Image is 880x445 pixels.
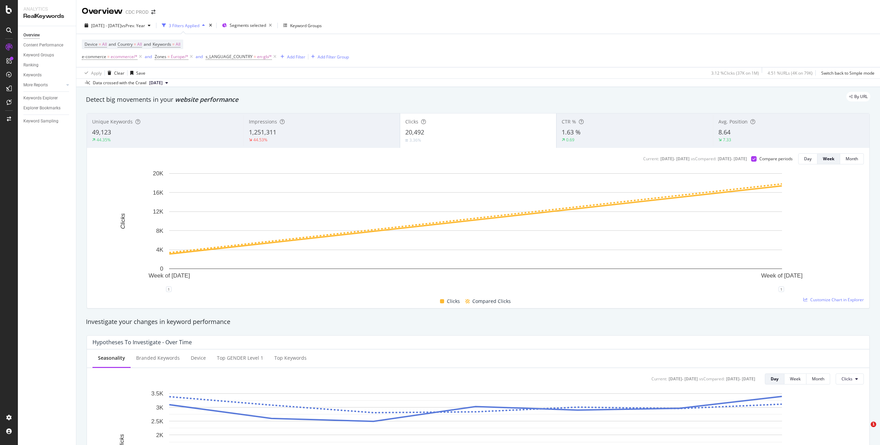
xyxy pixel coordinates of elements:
[287,54,305,60] div: Add Filter
[92,128,111,136] span: 49,123
[562,118,576,125] span: CTR %
[23,42,71,49] a: Content Performance
[109,41,116,47] span: and
[711,70,759,76] div: 3.12 % Clicks ( 37K on 1M )
[167,54,170,59] span: =
[91,70,102,76] div: Apply
[206,54,253,59] span: s_LANGUAGE_COUNTRY
[651,376,667,382] div: Current:
[840,153,864,164] button: Month
[718,156,747,162] div: [DATE] - [DATE]
[798,153,817,164] button: Day
[405,128,424,136] span: 20,492
[278,53,305,61] button: Add Filter
[726,376,755,382] div: [DATE] - [DATE]
[784,373,806,384] button: Week
[151,390,164,397] text: 3.5K
[125,9,148,15] div: CDC PROD
[771,376,779,382] div: Day
[857,422,873,438] iframe: Intercom live chat
[846,156,858,162] div: Month
[23,72,42,79] div: Keywords
[812,376,824,382] div: Month
[85,41,98,47] span: Device
[93,80,146,86] div: Data crossed with the Crawl
[145,53,152,60] button: and
[765,373,784,384] button: Day
[120,213,126,229] text: Clicks
[102,40,107,49] span: All
[23,42,63,49] div: Content Performance
[253,137,267,143] div: 44.53%
[86,317,870,326] div: Investigate your changes in keyword performance
[23,32,71,39] a: Overview
[405,118,418,125] span: Clicks
[23,105,71,112] a: Explorer Bookmarks
[405,139,408,141] img: Equal
[208,22,213,29] div: times
[566,137,574,143] div: 0.69
[409,137,421,143] div: 3.36%
[23,72,71,79] a: Keywords
[148,272,190,279] text: Week of [DATE]
[91,23,121,29] span: [DATE] - [DATE]
[107,54,110,59] span: =
[92,170,859,289] svg: A chart.
[660,156,690,162] div: [DATE] - [DATE]
[159,20,208,31] button: 3 Filters Applied
[219,20,275,31] button: Segments selected
[82,67,102,78] button: Apply
[290,23,322,29] div: Keyword Groups
[136,70,145,76] div: Save
[196,53,203,60] button: and
[191,355,206,361] div: Device
[761,272,802,279] text: Week of [DATE]
[156,247,163,253] text: 4K
[759,156,793,162] div: Compare periods
[841,376,852,382] span: Clicks
[23,118,58,125] div: Keyword Sampling
[274,355,307,361] div: Top Keywords
[111,52,137,62] span: ecommerce/*
[810,297,864,303] span: Customize Chart in Explorer
[871,422,876,427] span: 1
[155,54,166,59] span: Zones
[817,153,840,164] button: Week
[23,95,71,102] a: Keywords Explorer
[98,355,125,361] div: Seasonality
[230,22,266,28] span: Segments selected
[280,20,324,31] button: Keyword Groups
[23,62,71,69] a: Ranking
[669,376,698,382] div: [DATE] - [DATE]
[166,286,172,292] div: 1
[171,52,188,62] span: Europe/*
[699,376,725,382] div: vs Compared :
[23,118,71,125] a: Keyword Sampling
[92,339,192,346] div: Hypotheses to Investigate - Over Time
[836,373,864,384] button: Clicks
[472,297,511,305] span: Compared Clicks
[99,41,101,47] span: =
[146,79,171,87] button: [DATE]
[151,10,155,14] div: arrow-right-arrow-left
[768,70,813,76] div: 4.51 % URLs ( 4K on 79K )
[118,41,133,47] span: Country
[217,355,263,361] div: Top GENDER Level 1
[153,41,171,47] span: Keywords
[160,265,163,272] text: 0
[156,228,163,234] text: 8K
[176,40,180,49] span: All
[172,41,175,47] span: =
[779,286,784,292] div: 1
[23,105,60,112] div: Explorer Bookmarks
[23,52,71,59] a: Keyword Groups
[818,67,874,78] button: Switch back to Simple mode
[718,118,748,125] span: Avg. Position
[105,67,124,78] button: Clear
[821,70,874,76] div: Switch back to Simple mode
[249,118,277,125] span: Impressions
[803,297,864,303] a: Customize Chart in Explorer
[823,156,834,162] div: Week
[114,70,124,76] div: Clear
